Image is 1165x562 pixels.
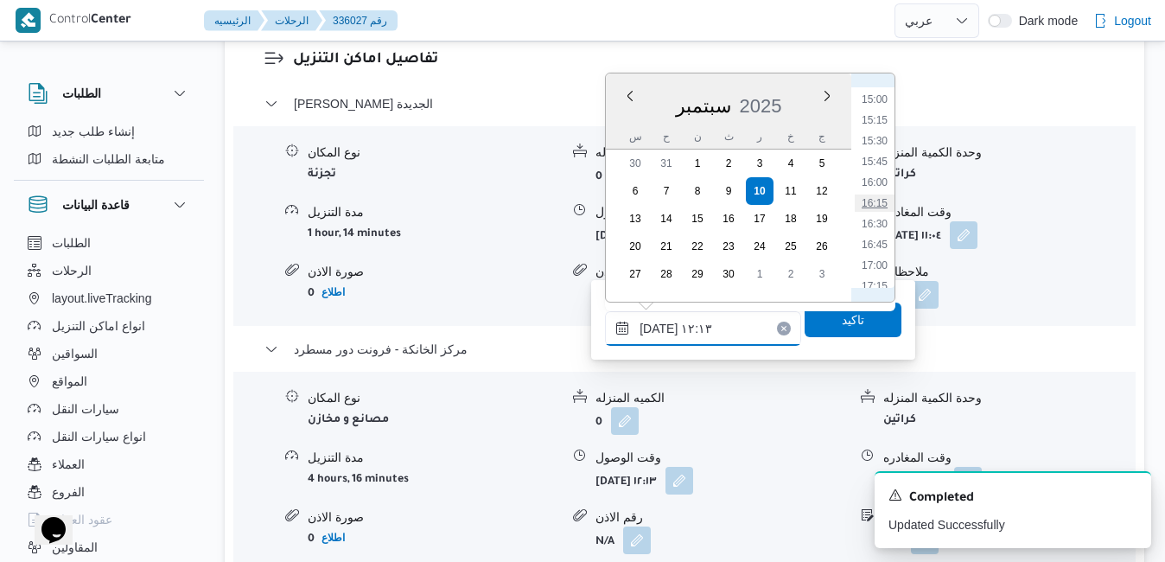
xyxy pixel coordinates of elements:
[294,339,468,360] span: مركز الخانكة - فرونت دور مسطرد
[52,316,145,336] span: انواع اماكن التنزيل
[676,95,731,117] span: سبتمبر
[595,231,656,243] b: [DATE] ٠٩:٥٠
[684,125,711,149] div: ن
[621,205,649,233] div: day-13
[653,125,680,149] div: ح
[855,215,894,233] li: 16:30
[595,203,847,221] div: وقت الوصول
[52,260,92,281] span: الرحلات
[52,482,85,502] span: الفروع
[746,177,773,205] div: day-10
[855,257,894,274] li: 17:00
[653,177,680,205] div: day-7
[621,177,649,205] div: day-6
[855,132,894,150] li: 15:30
[620,150,837,288] div: month-٢٠٢٥-٠٩
[21,423,197,450] button: انواع سيارات النقل
[52,537,98,558] span: المقاولين
[204,10,264,31] button: الرئيسيه
[684,260,711,288] div: day-29
[621,260,649,288] div: day-27
[883,389,1135,407] div: وحدة الكمية المنزله
[777,150,805,177] div: day-4
[595,417,602,429] b: 0
[28,83,190,104] button: الطلبات
[21,145,197,173] button: متابعة الطلبات النشطة
[595,449,847,467] div: وقت الوصول
[621,150,649,177] div: day-30
[321,532,345,544] b: اطلاع
[715,150,742,177] div: day-2
[52,399,119,419] span: سيارات النقل
[595,389,847,407] div: الكميه المنزله
[808,205,836,233] div: day-19
[321,286,345,298] b: اطلاع
[52,426,146,447] span: انواع سيارات النقل
[740,95,782,117] span: 2025
[52,233,91,253] span: الطلبات
[653,205,680,233] div: day-14
[684,205,711,233] div: day-15
[808,125,836,149] div: ج
[621,125,649,149] div: س
[777,177,805,205] div: day-11
[1114,10,1151,31] span: Logout
[883,449,1135,467] div: وقت المغادره
[308,228,401,240] b: 1 hour, 14 minutes
[777,125,805,149] div: خ
[91,14,131,28] b: Center
[595,263,847,281] div: رقم الاذن
[746,125,773,149] div: ر
[62,195,130,215] h3: قاعدة البيانات
[746,233,773,260] div: day-24
[21,284,197,312] button: layout.liveTracking
[16,8,41,33] img: X8yXhbKr1z7QwAAAABJRU5ErkJggg==
[808,177,836,205] div: day-12
[308,203,559,221] div: مدة التنزيل
[308,288,315,300] b: 0
[883,414,916,426] b: كراتين
[888,487,1137,509] div: Notification
[909,489,974,509] span: Completed
[684,150,711,177] div: day-1
[883,263,1135,281] div: ملاحظات
[52,149,165,169] span: متابعة الطلبات النشطة
[855,278,894,295] li: 17:15
[308,263,559,281] div: صورة الاذن
[261,10,322,31] button: الرحلات
[52,121,135,142] span: إنشاء طلب جديد
[855,91,894,108] li: 15:00
[595,476,657,489] b: [DATE] ١٢:١٣
[653,233,680,260] div: day-21
[888,516,1137,534] p: Updated Successfully
[264,93,1105,114] button: [PERSON_NAME] الجديدة
[805,303,901,337] button: تاكيد
[855,153,894,170] li: 15:45
[715,125,742,149] div: ث
[842,310,864,330] span: تاكيد
[308,169,336,181] b: تجزئة
[883,169,916,181] b: كراتين
[595,508,847,527] div: رقم الاذن
[52,371,87,392] span: المواقع
[21,506,197,533] button: عقود العملاء
[653,150,680,177] div: day-31
[777,233,805,260] div: day-25
[52,288,151,309] span: layout.liveTracking
[777,205,805,233] div: day-18
[715,233,742,260] div: day-23
[777,322,791,335] button: Clear input
[808,233,836,260] div: day-26
[315,282,352,303] button: اطلاع
[264,339,1105,360] button: مركز الخانكة - فرونت دور مسطرد
[21,312,197,340] button: انواع اماكن التنزيل
[675,94,732,118] div: Button. Open the month selector. سبتمبر is currently selected.
[715,205,742,233] div: day-16
[777,260,805,288] div: day-2
[808,260,836,288] div: day-3
[715,260,742,288] div: day-30
[17,493,73,545] iframe: chat widget
[308,144,559,162] div: نوع المكان
[293,48,1105,72] h3: تفاصيل اماكن التنزيل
